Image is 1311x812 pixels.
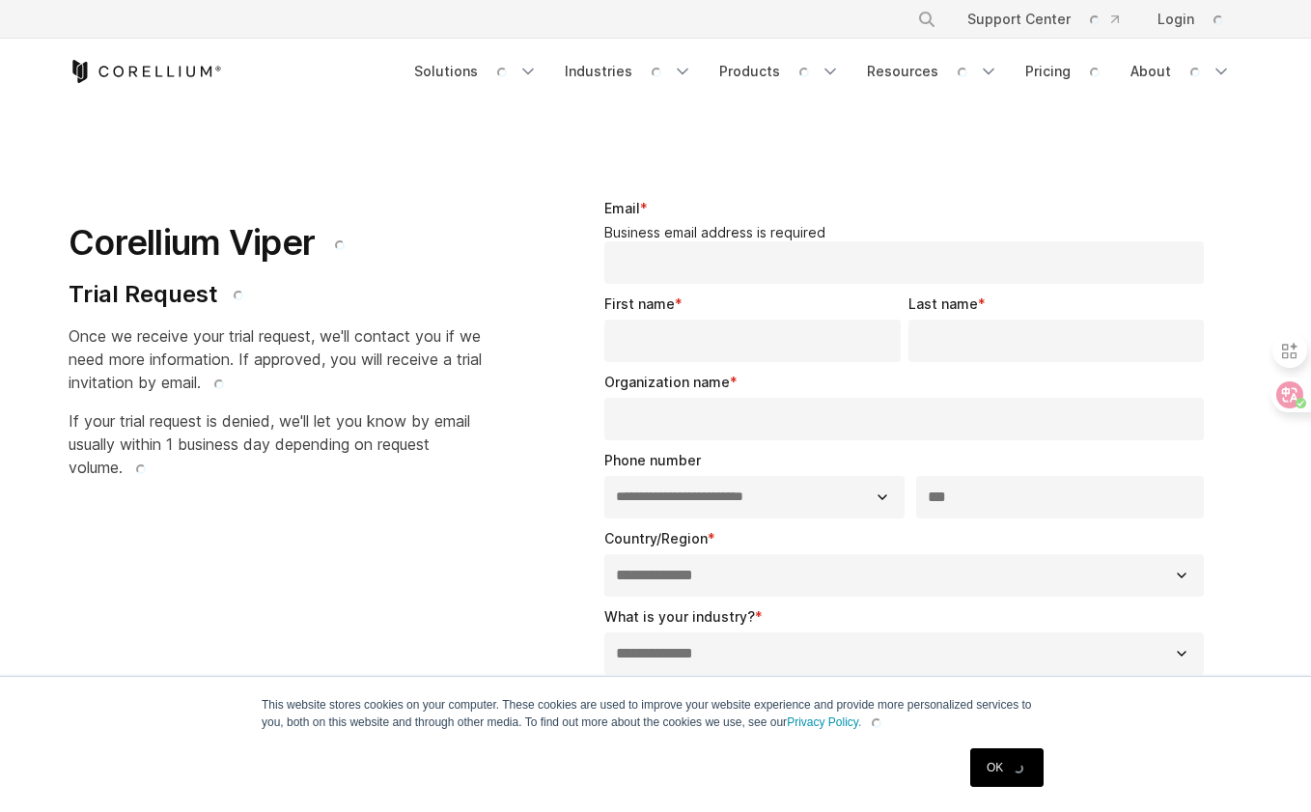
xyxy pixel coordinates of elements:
[908,295,978,312] span: Last name
[1119,54,1242,89] a: About
[708,54,851,89] a: Products
[604,608,755,625] span: What is your industry?
[69,280,488,309] h4: Trial Request
[855,54,1010,89] a: Resources
[553,54,704,89] a: Industries
[403,54,549,89] a: Solutions
[952,2,1134,37] a: Support Center
[262,696,1049,731] p: This website stores cookies on your computer. These cookies are used to improve your website expe...
[403,54,1242,89] div: Navigation Menu
[69,60,222,83] a: Corellium Home
[604,452,701,468] span: Phone number
[787,715,861,729] a: Privacy Policy.
[970,748,1044,787] a: OK
[69,411,470,477] span: If your trial request is denied, we'll let you know by email usually within 1 business day depend...
[909,2,944,37] button: Search
[604,295,675,312] span: First name
[604,224,1212,241] legend: Business email address is required
[894,2,1242,37] div: Navigation Menu
[1014,54,1115,89] a: Pricing
[1142,2,1242,37] a: Login
[69,326,482,392] span: Once we receive your trial request, we'll contact you if we need more information. If approved, y...
[604,530,708,546] span: Country/Region
[604,200,640,216] span: Email
[69,221,488,265] h1: Corellium Viper
[604,374,730,390] span: Organization name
